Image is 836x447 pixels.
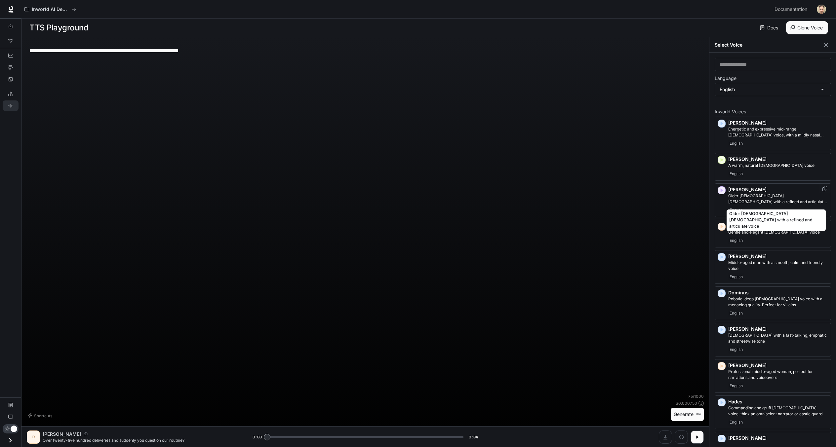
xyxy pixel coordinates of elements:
[728,273,744,281] span: English
[715,76,736,81] p: Language
[727,209,826,231] div: Older [DEMOGRAPHIC_DATA] [DEMOGRAPHIC_DATA] with a refined and articulate voice
[728,163,828,168] p: A warm, natural female voice
[29,21,88,34] h1: TTS Playground
[728,186,828,193] p: [PERSON_NAME]
[688,393,704,399] p: 75 / 1000
[676,400,697,406] p: $ 0.000750
[786,21,828,34] button: Clone Voice
[821,186,828,191] button: Copy Voice ID
[43,437,237,443] p: Over twenty-five hundred deliveries and suddenly you question our routine?
[728,253,828,260] p: [PERSON_NAME]
[3,35,19,46] a: Graph Registry
[728,362,828,369] p: [PERSON_NAME]
[81,432,90,436] button: Copy Voice ID
[728,260,828,272] p: Middle-aged man with a smooth, calm and friendly voice
[715,109,831,114] p: Inworld Voices
[817,5,826,14] img: User avatar
[728,156,828,163] p: [PERSON_NAME]
[715,83,831,96] div: English
[728,229,828,235] p: Gentle and elegant female voice
[728,120,828,126] p: [PERSON_NAME]
[815,3,828,16] button: User avatar
[3,412,19,422] a: Feedback
[469,434,478,440] span: 0:04
[675,430,688,444] button: Inspect
[3,433,18,447] button: Open drawer
[28,432,39,442] div: D
[3,50,19,61] a: Dashboards
[728,193,828,205] p: Older British male with a refined and articulate voice
[728,382,744,390] span: English
[759,21,781,34] a: Docs
[728,418,744,426] span: English
[659,430,672,444] button: Download audio
[772,3,812,16] a: Documentation
[728,237,744,244] span: English
[11,425,17,432] span: Dark mode toggle
[728,332,828,344] p: Male with a fast-talking, emphatic and streetwise tone
[3,62,19,73] a: Traces
[728,170,744,178] span: English
[3,100,19,111] a: TTS Playground
[728,296,828,308] p: Robotic, deep male voice with a menacing quality. Perfect for villains
[728,369,828,381] p: Professional middle-aged woman, perfect for narrations and voiceovers
[32,7,69,12] p: Inworld AI Demos
[3,89,19,99] a: LLM Playground
[728,398,828,405] p: Hades
[27,410,55,421] button: Shortcuts
[728,326,828,332] p: [PERSON_NAME]
[43,431,81,437] p: [PERSON_NAME]
[3,400,19,410] a: Documentation
[728,309,744,317] span: English
[3,74,19,85] a: Logs
[21,3,79,16] button: All workspaces
[3,21,19,31] a: Overview
[728,346,744,354] span: English
[728,139,744,147] span: English
[728,405,828,417] p: Commanding and gruff male voice, think an omniscient narrator or castle guard
[775,5,807,14] span: Documentation
[253,434,262,440] span: 0:00
[671,408,704,421] button: Generate⌘⏎
[696,412,701,416] p: ⌘⏎
[728,289,828,296] p: Dominus
[728,126,828,138] p: Energetic and expressive mid-range male voice, with a mildly nasal quality
[728,435,828,441] p: [PERSON_NAME]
